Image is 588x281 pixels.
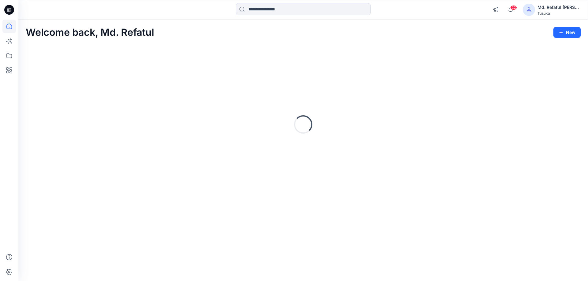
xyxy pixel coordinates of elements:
[537,4,580,11] div: Md. Refatul [PERSON_NAME]
[526,7,531,12] svg: avatar
[537,11,580,16] div: Tusuka
[510,5,517,10] span: 22
[26,27,154,38] h2: Welcome back, Md. Refatul
[553,27,581,38] button: New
